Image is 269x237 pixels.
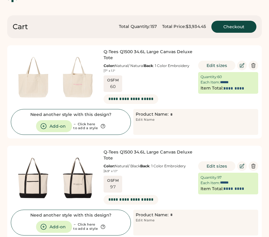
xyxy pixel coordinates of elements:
[249,161,258,171] button: Delete
[217,175,222,180] div: 97
[144,63,153,68] strong: Back
[150,24,157,30] div: 157
[56,55,100,100] img: generate-image
[237,161,247,171] button: Edit Product
[217,74,222,79] div: 60
[140,164,150,168] strong: Back
[186,24,206,30] div: $3,934.45
[201,74,217,79] div: Quantity:
[30,212,112,218] div: Need another style with this design?
[110,84,116,90] div: 60
[119,24,150,30] div: Total Quantity:
[11,55,56,100] img: generate-image
[107,178,119,183] div: OSFM
[107,78,119,83] div: OSFM
[201,80,220,85] div: Each Item:
[104,164,193,173] div: Natural/ Black : 1 Color Embroidery |
[105,69,115,73] font: 7" x 1.1"
[201,181,220,185] div: Each Item:
[110,184,116,190] div: 97
[105,169,118,173] font: 6.9" x 1.1"
[136,117,155,122] div: Edit Name
[104,63,193,73] div: Natural/ Natural : 1 Color Embroidery |
[201,186,223,192] div: Item Total:
[30,112,112,118] div: Need another style with this design?
[136,111,168,117] div: Product Name:
[104,149,193,161] div: Q-Tees Q1500 34.6L Large Canvas Deluxe Tote
[237,61,247,70] button: Edit Product
[136,212,168,218] div: Product Name:
[56,155,100,200] img: generate-image
[73,122,98,131] div: ← Click here to add a style
[198,61,235,70] button: Edit sizes
[104,49,193,61] div: Q-Tees Q1500 34.6L Large Canvas Deluxe Tote
[104,164,115,168] strong: Color:
[36,221,72,233] button: Add-on
[201,85,223,91] div: Item Total:
[73,223,98,231] div: ← Click here to add a style
[36,120,72,132] button: Add-on
[201,175,217,180] div: Quantity:
[162,24,186,30] div: Total Price:
[13,22,28,32] div: Cart
[198,161,235,171] button: Edit sizes
[136,218,155,223] div: Edit Name
[211,21,256,33] button: Checkout
[11,155,56,200] img: generate-image
[249,61,258,70] button: Delete
[104,63,115,68] strong: Color:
